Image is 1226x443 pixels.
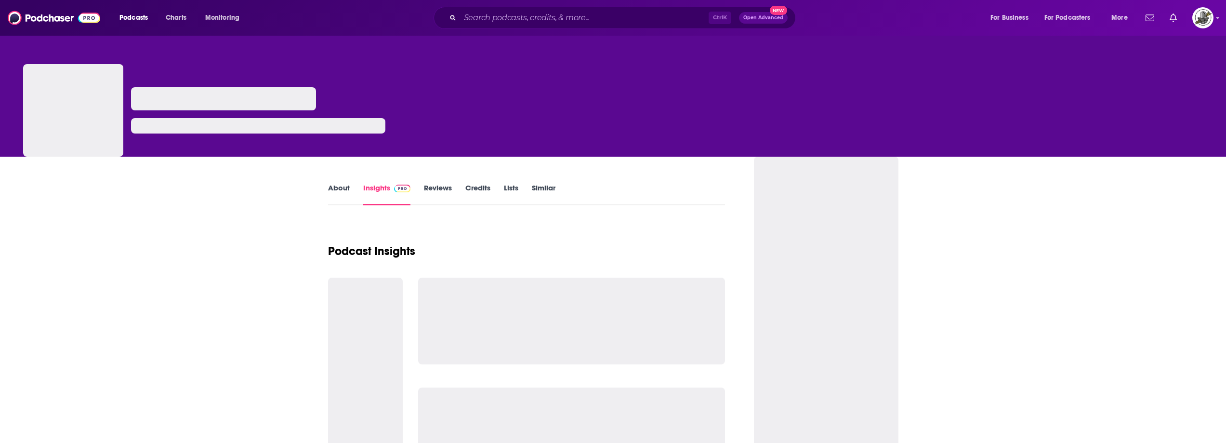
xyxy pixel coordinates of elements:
[984,10,1041,26] button: open menu
[1192,7,1213,28] button: Show profile menu
[532,183,555,205] a: Similar
[8,9,100,27] img: Podchaser - Follow, Share and Rate Podcasts
[504,183,518,205] a: Lists
[443,7,805,29] div: Search podcasts, credits, & more...
[709,12,731,24] span: Ctrl K
[770,6,787,15] span: New
[363,183,411,205] a: InsightsPodchaser Pro
[465,183,490,205] a: Credits
[1166,10,1181,26] a: Show notifications dropdown
[119,11,148,25] span: Podcasts
[205,11,239,25] span: Monitoring
[113,10,160,26] button: open menu
[1111,11,1128,25] span: More
[159,10,192,26] a: Charts
[990,11,1028,25] span: For Business
[424,183,452,205] a: Reviews
[1038,10,1105,26] button: open menu
[1044,11,1091,25] span: For Podcasters
[739,12,788,24] button: Open AdvancedNew
[460,10,709,26] input: Search podcasts, credits, & more...
[394,185,411,192] img: Podchaser Pro
[743,15,783,20] span: Open Advanced
[1192,7,1213,28] img: User Profile
[328,183,350,205] a: About
[1192,7,1213,28] span: Logged in as PodProMaxBooking
[198,10,252,26] button: open menu
[1142,10,1158,26] a: Show notifications dropdown
[166,11,186,25] span: Charts
[328,244,415,258] h1: Podcast Insights
[1105,10,1140,26] button: open menu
